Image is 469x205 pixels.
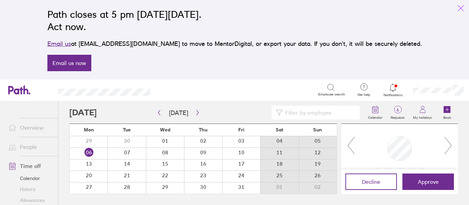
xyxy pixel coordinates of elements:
a: Notifications [382,83,404,97]
a: My holidays [409,102,436,124]
button: [DATE] [163,107,194,118]
a: History [3,184,58,195]
span: Employee search [318,92,345,97]
label: Book [439,114,455,120]
a: Calendar [364,102,387,124]
p: at [EMAIL_ADDRESS][DOMAIN_NAME] to move to MentorDigital, or export your data. If you don’t, it w... [47,39,422,49]
label: Calendar [364,114,387,120]
a: Overview [3,121,58,134]
button: Decline [345,174,397,190]
span: Get help [353,93,375,97]
a: Email us [47,40,71,47]
label: Requests [387,114,409,120]
span: 6 [387,107,409,113]
a: 6Requests [387,102,409,124]
a: Calendar [3,173,58,184]
label: My holidays [409,114,436,120]
span: Fri [238,127,244,132]
span: Sun [313,127,322,132]
span: Tue [123,127,131,132]
a: Book [436,102,458,124]
input: Filter by employee [283,106,356,119]
a: Time off [3,159,58,173]
span: Wed [160,127,170,132]
span: Sat [276,127,283,132]
h2: Path closes at 5 pm [DATE][DATE]. Act now. [47,8,422,33]
div: Search [169,87,186,93]
button: Approve [402,174,454,190]
span: Notifications [382,93,404,97]
a: People [3,140,58,154]
span: Mon [84,127,94,132]
span: Approve [418,179,439,185]
span: Decline [362,179,380,185]
a: Email us now [47,55,91,71]
span: Thu [199,127,207,132]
